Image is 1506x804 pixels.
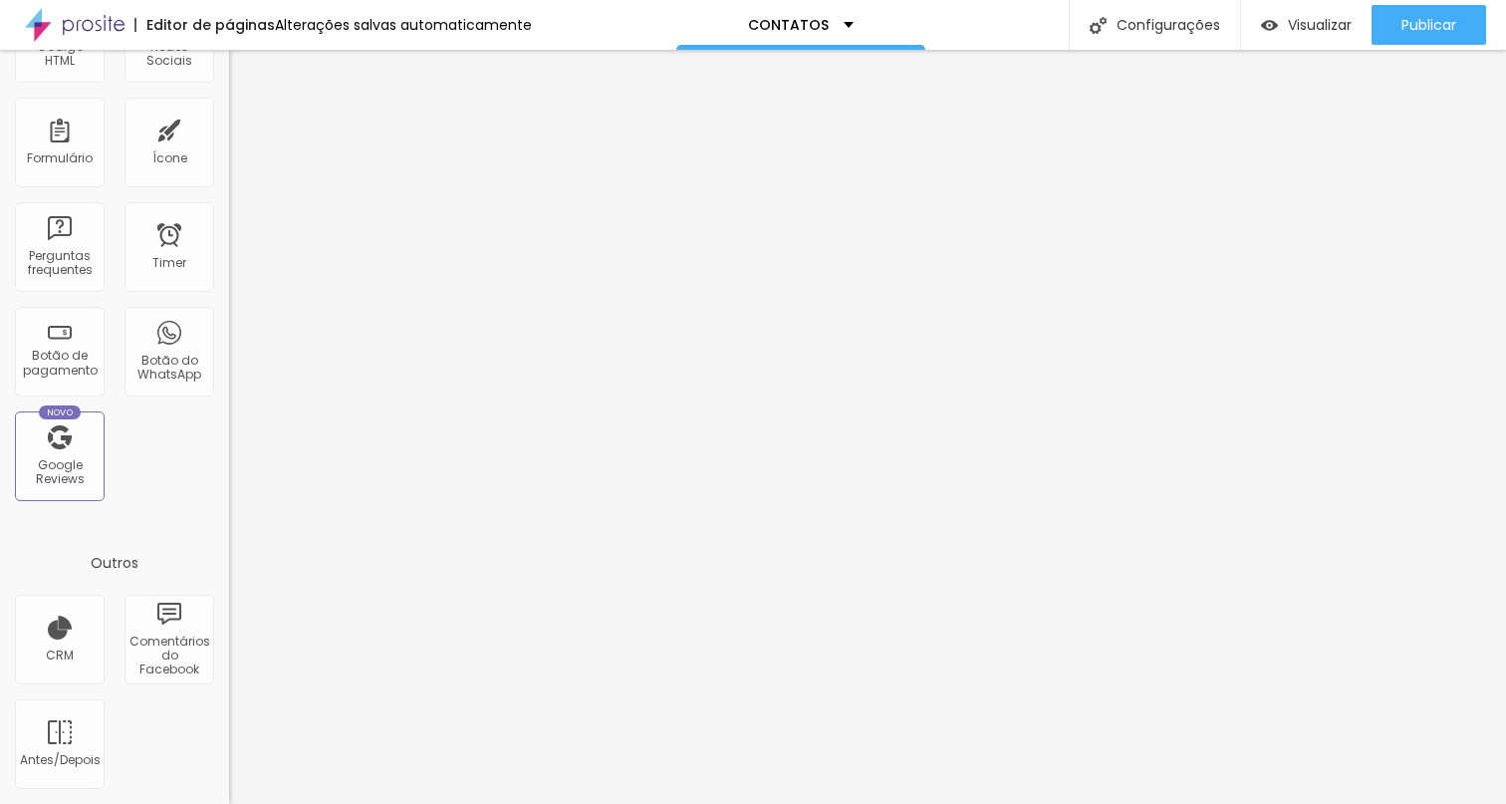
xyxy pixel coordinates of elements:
div: Código HTML [20,40,99,69]
div: Redes Sociais [129,40,208,69]
div: CRM [46,649,74,663]
span: Publicar [1401,17,1456,33]
div: Perguntas frequentes [20,249,99,278]
div: Comentários do Facebook [129,635,208,677]
div: Alterações salvas automaticamente [275,18,532,32]
button: Visualizar [1241,5,1372,45]
div: Ícone [152,151,187,165]
p: CONTATOS [748,18,829,32]
span: Visualizar [1288,17,1352,33]
img: Icone [1090,17,1107,34]
div: Timer [152,256,186,270]
div: Botão do WhatsApp [129,354,208,383]
img: view-1.svg [1261,17,1278,34]
div: Antes/Depois [20,753,99,767]
div: Botão de pagamento [20,349,99,378]
div: Novo [39,405,82,419]
div: Google Reviews [20,458,99,487]
div: Formulário [27,151,93,165]
div: Editor de páginas [134,18,275,32]
button: Publicar [1372,5,1486,45]
iframe: Editor [229,50,1506,804]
